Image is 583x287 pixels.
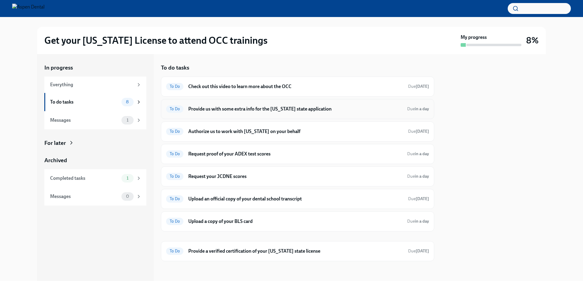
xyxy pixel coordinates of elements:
[416,248,429,254] strong: [DATE]
[416,129,429,134] strong: [DATE]
[407,151,429,156] span: Due
[526,35,539,46] h3: 8%
[123,118,132,122] span: 1
[188,106,402,112] h6: Provide us with some extra info for the [US_STATE] state application
[415,219,429,224] strong: in a day
[44,156,146,164] a: Archived
[50,193,119,200] div: Messages
[166,246,429,256] a: To DoProvide a verified certification of your [US_STATE] state licenseDue[DATE]
[166,219,183,224] span: To Do
[408,128,429,134] span: August 29th, 2025 08:00
[122,100,132,104] span: 8
[416,196,429,201] strong: [DATE]
[44,77,146,93] a: Everything
[12,4,45,13] img: Aspen Dental
[408,84,429,89] span: Due
[407,173,429,179] span: August 20th, 2025 08:00
[50,175,119,182] div: Completed tasks
[166,127,429,136] a: To DoAuthorize us to work with [US_STATE] on your behalfDue[DATE]
[188,128,403,135] h6: Authorize us to work with [US_STATE] on your behalf
[188,151,402,157] h6: Request proof of your ADEX test scores
[166,107,183,111] span: To Do
[407,106,429,111] span: Due
[166,196,183,201] span: To Do
[188,196,403,202] h6: Upload an official copy of your dental school transcript
[44,139,146,147] a: For later
[44,187,146,206] a: Messages0
[166,84,183,89] span: To Do
[166,152,183,156] span: To Do
[407,219,429,224] span: Due
[166,149,429,159] a: To DoRequest proof of your ADEX test scoresDuein a day
[407,174,429,179] span: Due
[166,249,183,253] span: To Do
[407,106,429,112] span: August 20th, 2025 08:00
[408,84,429,89] span: August 25th, 2025 08:00
[408,129,429,134] span: Due
[166,172,429,181] a: To DoRequest your JCDNE scoresDuein a day
[415,151,429,156] strong: in a day
[122,194,133,199] span: 0
[408,248,429,254] span: Due
[407,151,429,157] span: August 20th, 2025 08:00
[408,196,429,201] span: Due
[166,217,429,226] a: To DoUpload a copy of your BLS cardDuein a day
[50,117,119,124] div: Messages
[123,176,132,180] span: 1
[416,84,429,89] strong: [DATE]
[415,174,429,179] strong: in a day
[188,83,403,90] h6: Check out this video to learn more about the OCC
[44,111,146,129] a: Messages1
[50,99,119,105] div: To do tasks
[408,248,429,254] span: September 1st, 2025 08:00
[166,174,183,179] span: To Do
[166,104,429,114] a: To DoProvide us with some extra info for the [US_STATE] state applicationDuein a day
[188,173,402,180] h6: Request your JCDNE scores
[161,64,189,72] h5: To do tasks
[166,82,429,91] a: To DoCheck out this video to learn more about the OCCDue[DATE]
[188,218,402,225] h6: Upload a copy of your BLS card
[415,106,429,111] strong: in a day
[50,81,134,88] div: Everything
[408,196,429,202] span: September 12th, 2025 08:00
[44,34,268,46] h2: Get your [US_STATE] License to attend OCC trainings
[44,64,146,72] a: In progress
[44,169,146,187] a: Completed tasks1
[44,93,146,111] a: To do tasks8
[407,218,429,224] span: August 20th, 2025 08:00
[166,129,183,134] span: To Do
[44,139,66,147] div: For later
[166,194,429,204] a: To DoUpload an official copy of your dental school transcriptDue[DATE]
[461,34,487,41] strong: My progress
[188,248,403,255] h6: Provide a verified certification of your [US_STATE] state license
